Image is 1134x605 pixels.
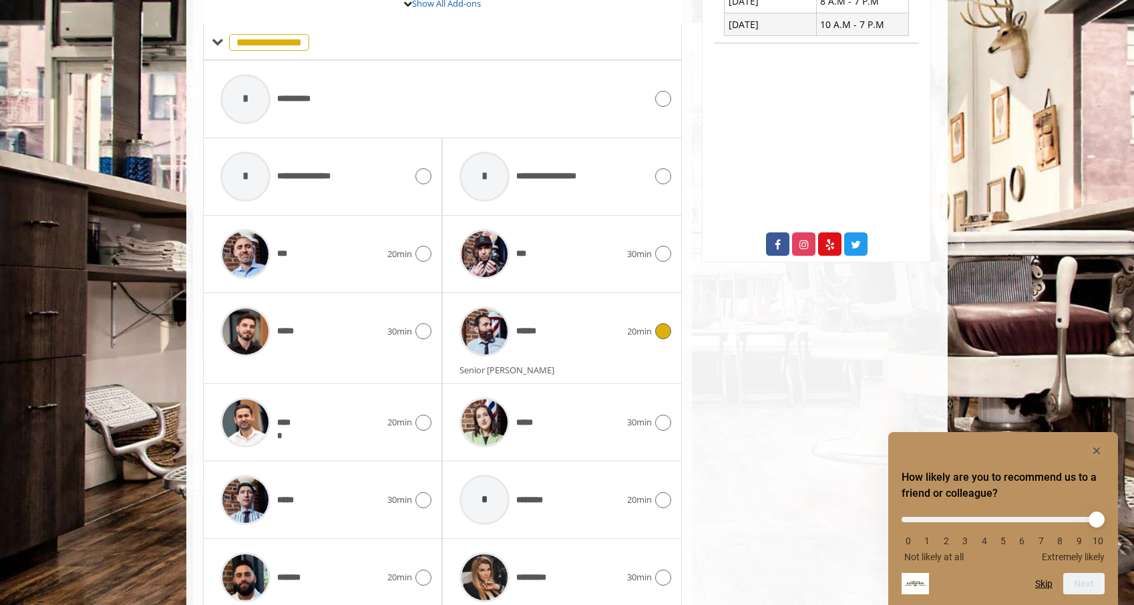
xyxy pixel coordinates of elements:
[816,13,908,36] td: 10 A.M - 7 P.M
[387,570,412,584] span: 20min
[1042,552,1105,562] span: Extremely likely
[627,415,652,429] span: 30min
[627,493,652,507] span: 20min
[387,247,412,261] span: 20min
[902,443,1105,594] div: How likely are you to recommend us to a friend or colleague? Select an option from 0 to 10, with ...
[1053,536,1067,546] li: 8
[1063,573,1105,594] button: Next question
[940,536,953,546] li: 2
[387,415,412,429] span: 20min
[627,325,652,339] span: 20min
[902,507,1105,562] div: How likely are you to recommend us to a friend or colleague? Select an option from 0 to 10, with ...
[1035,578,1053,589] button: Skip
[387,325,412,339] span: 30min
[996,536,1010,546] li: 5
[387,493,412,507] span: 30min
[902,536,915,546] li: 0
[627,570,652,584] span: 30min
[459,364,561,376] span: Senior [PERSON_NAME]
[627,247,652,261] span: 30min
[1089,443,1105,459] button: Hide survey
[1091,536,1105,546] li: 10
[958,536,972,546] li: 3
[920,536,934,546] li: 1
[1034,536,1048,546] li: 7
[1073,536,1086,546] li: 9
[978,536,991,546] li: 4
[902,469,1105,501] h2: How likely are you to recommend us to a friend or colleague? Select an option from 0 to 10, with ...
[904,552,964,562] span: Not likely at all
[1015,536,1028,546] li: 6
[725,13,817,36] td: [DATE]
